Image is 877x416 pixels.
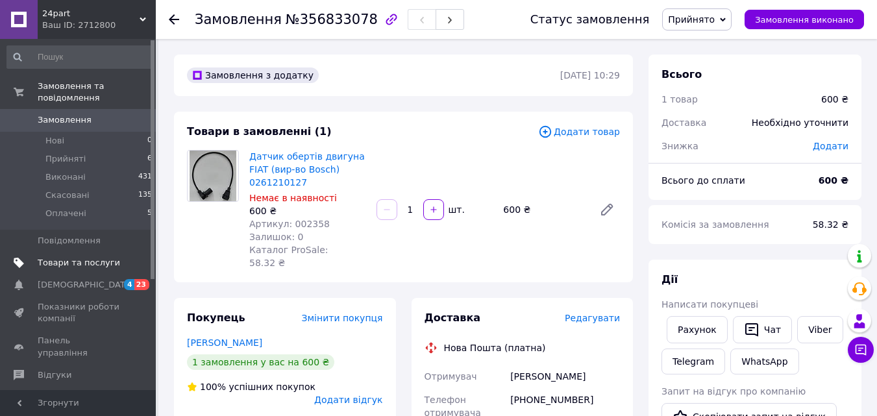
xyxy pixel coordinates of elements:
[661,175,745,186] span: Всього до сплати
[538,125,620,139] span: Додати товар
[661,68,702,80] span: Всього
[755,15,854,25] span: Замовлення виконано
[733,316,792,343] button: Чат
[848,337,874,363] button: Чат з покупцем
[594,197,620,223] a: Редагувати
[661,386,806,397] span: Запит на відгук про компанію
[661,141,698,151] span: Знижка
[744,108,856,137] div: Необхідно уточнити
[425,312,481,324] span: Доставка
[6,45,153,69] input: Пошук
[249,193,337,203] span: Немає в наявності
[730,349,798,374] a: WhatsApp
[445,203,466,216] div: шт.
[530,13,650,26] div: Статус замовлення
[661,219,769,230] span: Комісія за замовлення
[425,371,477,382] span: Отримувач
[190,151,236,201] img: Датчик обертів двигуна FIAT (вир-во Bosch) 0261210127
[147,153,152,165] span: 6
[813,141,848,151] span: Додати
[187,380,315,393] div: успішних покупок
[302,313,383,323] span: Змінити покупця
[38,80,156,104] span: Замовлення та повідомлення
[45,135,64,147] span: Нові
[661,117,706,128] span: Доставка
[661,349,725,374] a: Telegram
[441,341,549,354] div: Нова Пошта (платна)
[661,299,758,310] span: Написати покупцеві
[249,245,328,268] span: Каталог ProSale: 58.32 ₴
[560,70,620,80] time: [DATE] 10:29
[667,316,728,343] button: Рахунок
[745,10,864,29] button: Замовлення виконано
[797,316,843,343] a: Viber
[249,151,365,188] a: Датчик обертів двигуна FIAT (вир-во Bosch) 0261210127
[45,208,86,219] span: Оплачені
[286,12,378,27] span: №356833078
[314,395,382,405] span: Додати відгук
[813,219,848,230] span: 58.32 ₴
[169,13,179,26] div: Повернутися назад
[668,14,715,25] span: Прийнято
[661,94,698,104] span: 1 товар
[661,273,678,286] span: Дії
[187,67,319,83] div: Замовлення з додатку
[42,8,140,19] span: 24part
[138,190,152,201] span: 135
[38,369,71,381] span: Відгуки
[138,171,152,183] span: 431
[249,232,304,242] span: Залишок: 0
[187,125,332,138] span: Товари в замовленні (1)
[195,12,282,27] span: Замовлення
[498,201,589,219] div: 600 ₴
[147,208,152,219] span: 5
[38,235,101,247] span: Повідомлення
[187,337,262,348] a: [PERSON_NAME]
[45,171,86,183] span: Виконані
[38,301,120,324] span: Показники роботи компанії
[508,365,623,388] div: [PERSON_NAME]
[124,279,134,290] span: 4
[249,204,366,217] div: 600 ₴
[249,219,330,229] span: Артикул: 002358
[45,190,90,201] span: Скасовані
[565,313,620,323] span: Редагувати
[38,114,92,126] span: Замовлення
[187,312,245,324] span: Покупець
[134,279,149,290] span: 23
[38,279,134,291] span: [DEMOGRAPHIC_DATA]
[200,382,226,392] span: 100%
[42,19,156,31] div: Ваш ID: 2712800
[187,354,334,370] div: 1 замовлення у вас на 600 ₴
[38,335,120,358] span: Панель управління
[38,257,120,269] span: Товари та послуги
[819,175,848,186] b: 600 ₴
[821,93,848,106] div: 600 ₴
[45,153,86,165] span: Прийняті
[147,135,152,147] span: 0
